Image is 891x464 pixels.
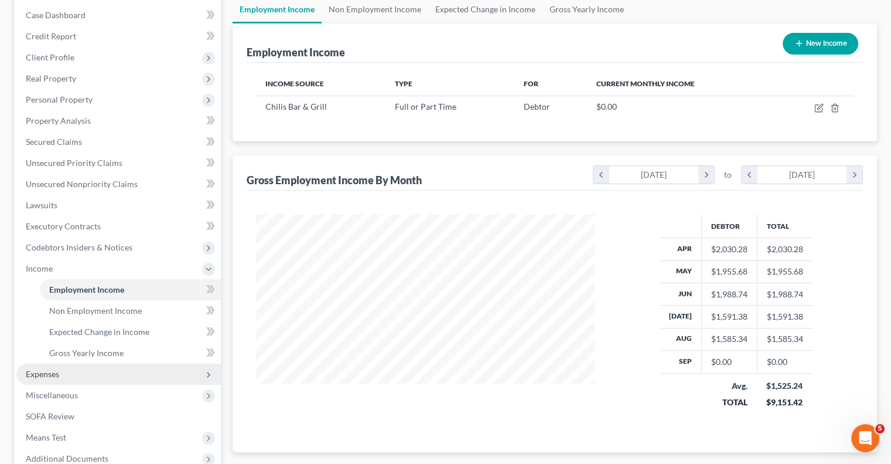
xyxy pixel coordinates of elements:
[757,306,813,328] td: $1,591.38
[26,52,74,62] span: Client Profile
[593,166,609,184] i: chevron_left
[524,101,550,111] span: Debtor
[660,283,702,305] th: Jun
[660,238,702,260] th: Apr
[26,453,108,463] span: Additional Documents
[265,79,324,88] span: Income Source
[524,79,538,88] span: For
[757,238,813,260] td: $2,030.28
[26,242,132,252] span: Codebtors Insiders & Notices
[26,31,76,41] span: Credit Report
[16,26,221,47] a: Credit Report
[596,101,617,111] span: $0.00
[49,348,124,358] span: Gross Yearly Income
[757,328,813,350] td: $1,585.34
[757,351,813,373] td: $0.00
[757,283,813,305] td: $1,988.74
[596,79,695,88] span: Current Monthly Income
[16,110,221,131] a: Property Analysis
[660,328,702,350] th: Aug
[698,166,714,184] i: chevron_right
[26,390,78,400] span: Miscellaneous
[711,266,747,277] div: $1,955.68
[26,369,59,379] span: Expenses
[26,73,76,83] span: Real Property
[711,356,747,368] div: $0.00
[711,397,747,408] div: TOTAL
[16,5,221,26] a: Case Dashboard
[16,131,221,153] a: Secured Claims
[49,306,142,316] span: Non Employment Income
[40,343,221,364] a: Gross Yearly Income
[49,327,149,337] span: Expected Change in Income
[16,216,221,237] a: Executory Contracts
[757,166,847,184] div: [DATE]
[711,243,747,255] div: $2,030.28
[26,94,93,104] span: Personal Property
[851,424,879,452] iframe: Intercom live chat
[26,432,66,442] span: Means Test
[609,166,699,184] div: [DATE]
[16,174,221,195] a: Unsecured Nonpriority Claims
[40,300,221,321] a: Non Employment Income
[757,214,813,238] th: Total
[26,10,86,20] span: Case Dashboard
[26,263,53,273] span: Income
[724,169,732,181] span: to
[40,321,221,343] a: Expected Change in Income
[757,260,813,283] td: $1,955.68
[660,351,702,373] th: Sep
[711,289,747,300] div: $1,988.74
[16,406,221,427] a: SOFA Review
[395,101,456,111] span: Full or Part Time
[265,101,327,111] span: Chilis Bar & Grill
[711,380,747,392] div: Avg.
[26,116,91,126] span: Property Analysis
[783,33,858,55] button: New Income
[26,221,101,231] span: Executory Contracts
[49,285,124,294] span: Employment Income
[875,424,885,433] span: 5
[40,279,221,300] a: Employment Income
[701,214,757,238] th: Debtor
[26,137,82,147] span: Secured Claims
[766,380,803,392] div: $1,525.24
[660,260,702,283] th: May
[395,79,412,88] span: Type
[742,166,757,184] i: chevron_left
[26,411,74,421] span: SOFA Review
[247,45,345,59] div: Employment Income
[711,333,747,345] div: $1,585.34
[26,200,57,210] span: Lawsuits
[26,179,138,189] span: Unsecured Nonpriority Claims
[247,173,422,187] div: Gross Employment Income By Month
[26,158,122,168] span: Unsecured Priority Claims
[766,397,803,408] div: $9,151.42
[846,166,862,184] i: chevron_right
[711,311,747,323] div: $1,591.38
[16,153,221,174] a: Unsecured Priority Claims
[16,195,221,216] a: Lawsuits
[660,306,702,328] th: [DATE]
